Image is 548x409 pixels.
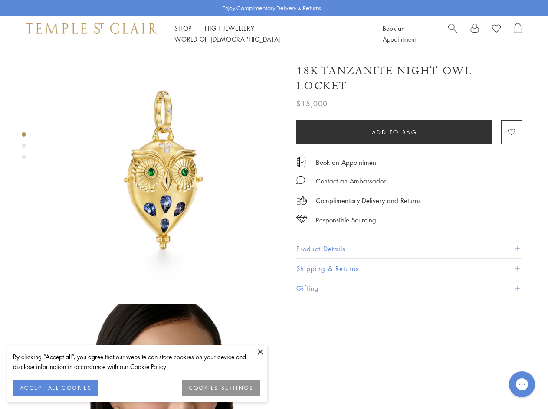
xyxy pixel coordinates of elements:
button: Gifting [296,278,522,298]
a: World of [DEMOGRAPHIC_DATA]World of [DEMOGRAPHIC_DATA] [174,35,281,43]
div: Contact an Ambassador [316,176,386,187]
button: Add to bag [296,120,492,144]
button: Shipping & Returns [296,259,522,278]
div: Product gallery navigation [22,130,26,166]
a: High JewelleryHigh Jewellery [205,24,255,33]
span: Add to bag [372,128,417,137]
div: Responsible Sourcing [316,215,376,226]
div: By clicking “Accept all”, you agree that our website can store cookies on your device and disclos... [13,352,260,372]
button: COOKIES SETTINGS [182,380,260,396]
img: icon_appointment.svg [296,157,307,167]
span: $15,000 [296,98,328,109]
a: Book an Appointment [383,24,416,43]
nav: Main navigation [174,23,363,45]
a: View Wishlist [492,23,501,36]
button: Product Details [296,239,522,258]
img: icon_delivery.svg [296,195,307,206]
iframe: Gorgias live chat messenger [505,368,539,400]
button: ACCEPT ALL COOKIES [13,380,98,396]
img: 18K Tanzanite Night Owl Locket [43,51,283,291]
h1: 18K Tanzanite Night Owl Locket [296,63,522,94]
a: Open Shopping Bag [514,23,522,45]
a: Search [448,23,457,45]
p: Complimentary Delivery and Returns [316,195,421,206]
a: Book an Appointment [316,157,378,167]
img: MessageIcon-01_2.svg [296,176,305,184]
a: ShopShop [174,24,192,33]
img: Temple St. Clair [26,23,157,33]
img: icon_sourcing.svg [296,215,307,223]
p: Enjoy Complimentary Delivery & Returns [223,4,321,13]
